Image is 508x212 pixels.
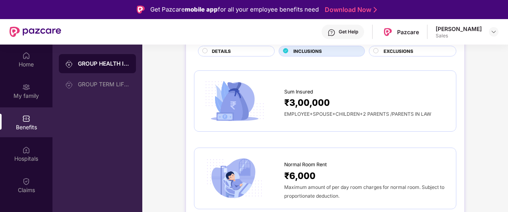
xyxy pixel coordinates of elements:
[284,111,431,117] span: EMPLOYEE+SPOUSE+CHILDREN+2 PARENTS /PARENTS IN LAW
[436,25,482,33] div: [PERSON_NAME]
[202,156,267,201] img: icon
[374,6,377,14] img: Stroke
[185,6,218,13] strong: mobile app
[491,29,497,35] img: svg+xml;base64,PHN2ZyBpZD0iRHJvcGRvd24tMzJ4MzIiIHhtbG5zPSJodHRwOi8vd3d3LnczLm9yZy8yMDAwL3N2ZyIgd2...
[65,60,73,68] img: svg+xml;base64,PHN2ZyB3aWR0aD0iMjAiIGhlaWdodD0iMjAiIHZpZXdCb3g9IjAgMCAyMCAyMCIgZmlsbD0ibm9uZSIgeG...
[212,48,231,55] span: DETAILS
[22,177,30,185] img: svg+xml;base64,PHN2ZyBpZD0iQ2xhaW0iIHhtbG5zPSJodHRwOi8vd3d3LnczLm9yZy8yMDAwL3N2ZyIgd2lkdGg9IjIwIi...
[284,95,330,109] span: ₹3,00,000
[436,33,482,39] div: Sales
[22,146,30,154] img: svg+xml;base64,PHN2ZyBpZD0iSG9zcGl0YWxzIiB4bWxucz0iaHR0cDovL3d3dy53My5vcmcvMjAwMC9zdmciIHdpZHRoPS...
[78,60,130,68] div: GROUP HEALTH INSURANCE
[284,88,313,96] span: Sum Insured
[150,5,319,14] div: Get Pazcare for all your employee benefits need
[397,28,419,36] div: Pazcare
[22,115,30,123] img: svg+xml;base64,PHN2ZyBpZD0iQmVuZWZpdHMiIHhtbG5zPSJodHRwOi8vd3d3LnczLm9yZy8yMDAwL3N2ZyIgd2lkdGg9Ij...
[65,81,73,89] img: svg+xml;base64,PHN2ZyB3aWR0aD0iMjAiIGhlaWdodD0iMjAiIHZpZXdCb3g9IjAgMCAyMCAyMCIgZmlsbD0ibm9uZSIgeG...
[325,6,374,14] a: Download Now
[339,29,358,35] div: Get Help
[384,48,413,55] span: EXCLUSIONS
[202,79,267,124] img: icon
[284,161,327,169] span: Normal Room Rent
[22,83,30,91] img: svg+xml;base64,PHN2ZyB3aWR0aD0iMjAiIGhlaWdodD0iMjAiIHZpZXdCb3g9IjAgMCAyMCAyMCIgZmlsbD0ibm9uZSIgeG...
[328,29,335,37] img: svg+xml;base64,PHN2ZyBpZD0iSGVscC0zMngzMiIgeG1sbnM9Imh0dHA6Ly93d3cudzMub3JnLzIwMDAvc3ZnIiB3aWR0aD...
[293,48,322,55] span: INCLUSIONS
[284,184,444,199] span: Maximum amount of per day room charges for normal room. Subject to proportionate deduction.
[284,169,316,183] span: ₹6,000
[382,26,394,38] img: Pazcare_Logo.png
[22,52,30,60] img: svg+xml;base64,PHN2ZyBpZD0iSG9tZSIgeG1sbnM9Imh0dHA6Ly93d3cudzMub3JnLzIwMDAvc3ZnIiB3aWR0aD0iMjAiIG...
[78,81,130,88] div: GROUP TERM LIFE INSURANCE
[137,6,145,14] img: Logo
[10,27,61,37] img: New Pazcare Logo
